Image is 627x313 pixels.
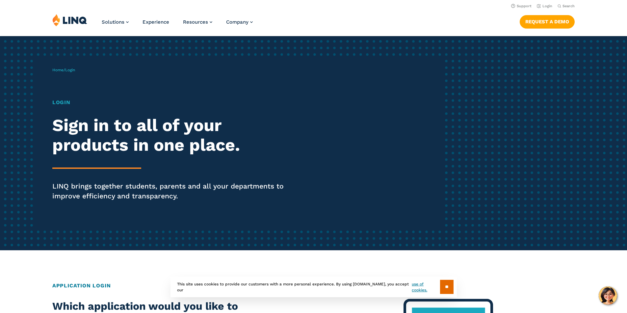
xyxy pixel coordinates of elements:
a: Home [52,68,64,72]
button: Hello, have a question? Let’s chat. [599,286,617,305]
span: Login [65,68,75,72]
button: Open Search Bar [558,4,575,9]
a: Support [511,4,532,8]
a: Login [537,4,552,8]
a: Resources [183,19,212,25]
span: Solutions [102,19,124,25]
span: Resources [183,19,208,25]
span: Company [226,19,248,25]
a: Company [226,19,253,25]
p: LINQ brings together students, parents and all your departments to improve efficiency and transpa... [52,181,294,201]
nav: Primary Navigation [102,14,253,35]
nav: Button Navigation [520,14,575,28]
div: This site uses cookies to provide our customers with a more personal experience. By using [DOMAIN... [170,277,457,297]
h1: Login [52,99,294,106]
a: Experience [143,19,169,25]
a: Solutions [102,19,129,25]
a: use of cookies. [412,281,440,293]
span: / [52,68,75,72]
h2: Application Login [52,282,575,290]
a: Request a Demo [520,15,575,28]
h2: Sign in to all of your products in one place. [52,116,294,155]
img: LINQ | K‑12 Software [52,14,87,26]
span: Search [562,4,575,8]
